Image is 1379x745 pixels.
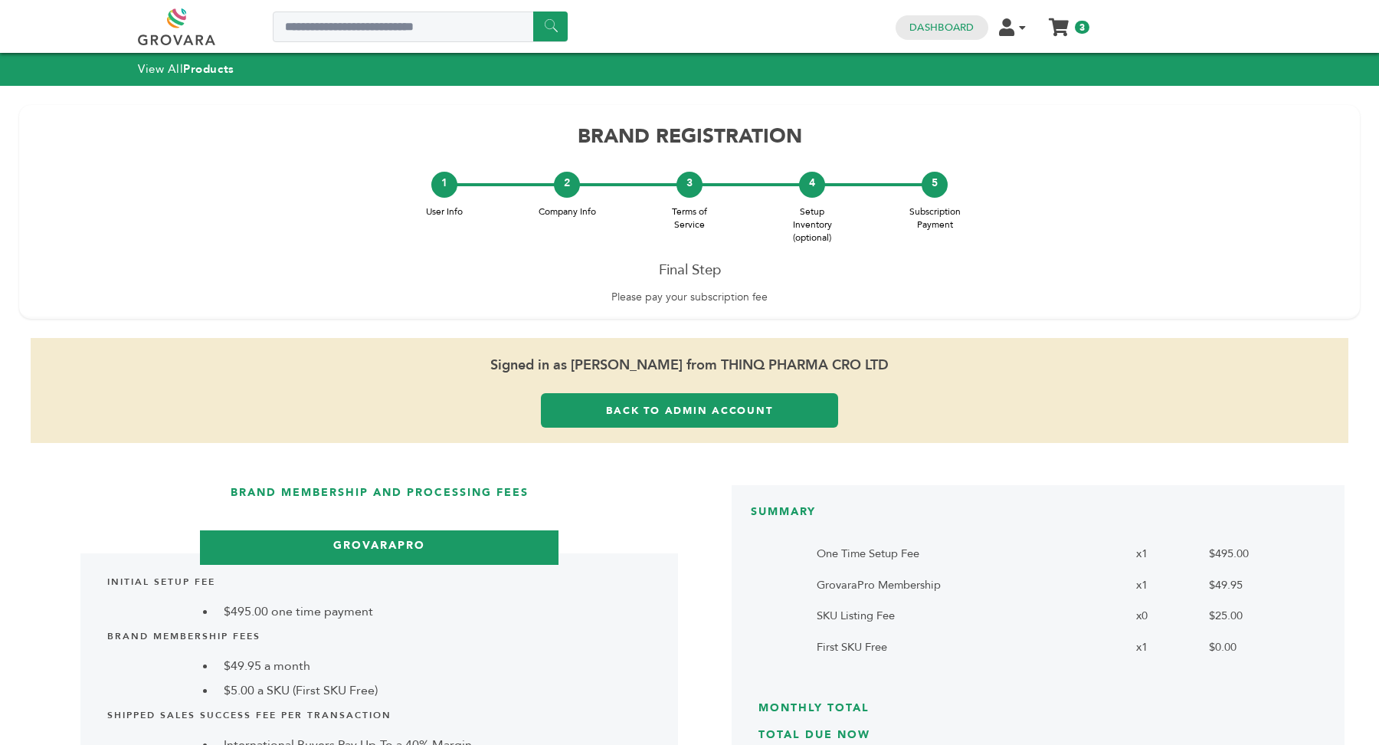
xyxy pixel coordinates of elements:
[751,504,1325,531] h3: SUMMARY
[183,61,234,77] strong: Products
[1125,569,1198,600] td: x1
[676,172,703,198] div: 3
[909,21,974,34] a: Dashboard
[1136,608,1148,623] span: x0
[107,709,391,721] b: Shipped Sales Success Fee per Transaction
[73,485,686,512] h3: Brand Membership and Processing Fees
[806,600,1126,631] td: SKU Listing Fee
[431,172,457,198] div: 1
[216,657,760,675] li: $49.95 a month
[107,576,215,588] b: Initial Setup Fee
[1125,538,1198,569] td: x1
[806,632,1126,662] td: First SKU Free
[904,205,965,231] span: Subscription Payment
[34,117,1345,157] h1: BRAND REGISTRATION
[107,630,260,642] b: Brand Membership Fees
[200,530,558,565] h3: GrovaraPro
[806,538,1126,569] td: One Time Setup Fee
[1075,21,1089,34] span: 3
[541,393,838,428] a: Back to Admin Account
[659,205,720,231] span: Terms of Service
[554,172,580,198] div: 2
[1125,632,1198,662] td: x1
[758,701,870,727] h3: Monthly Total
[1209,608,1243,623] span: $25.00
[31,338,1348,393] span: Signed in as [PERSON_NAME] from THINQ PHARMA CRO LTD
[34,290,1345,305] p: Please pay your subscription fee
[1198,538,1333,569] td: $495.00
[806,569,1126,600] td: GrovaraPro Membership
[781,205,843,244] span: Setup Inventory (optional)
[922,172,948,198] div: 5
[799,172,825,198] div: 4
[1050,14,1068,30] a: My Cart
[216,681,760,700] li: $5.00 a SKU (First SKU Free)
[216,602,760,621] li: $495.00 one time payment
[138,61,234,77] a: View AllProducts
[34,260,1345,290] h3: Final Step
[536,205,598,218] span: Company Info
[1198,569,1333,600] td: $49.95
[1198,632,1333,662] td: $0.00
[273,11,568,42] input: Search a product or brand...
[414,205,475,218] span: User Info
